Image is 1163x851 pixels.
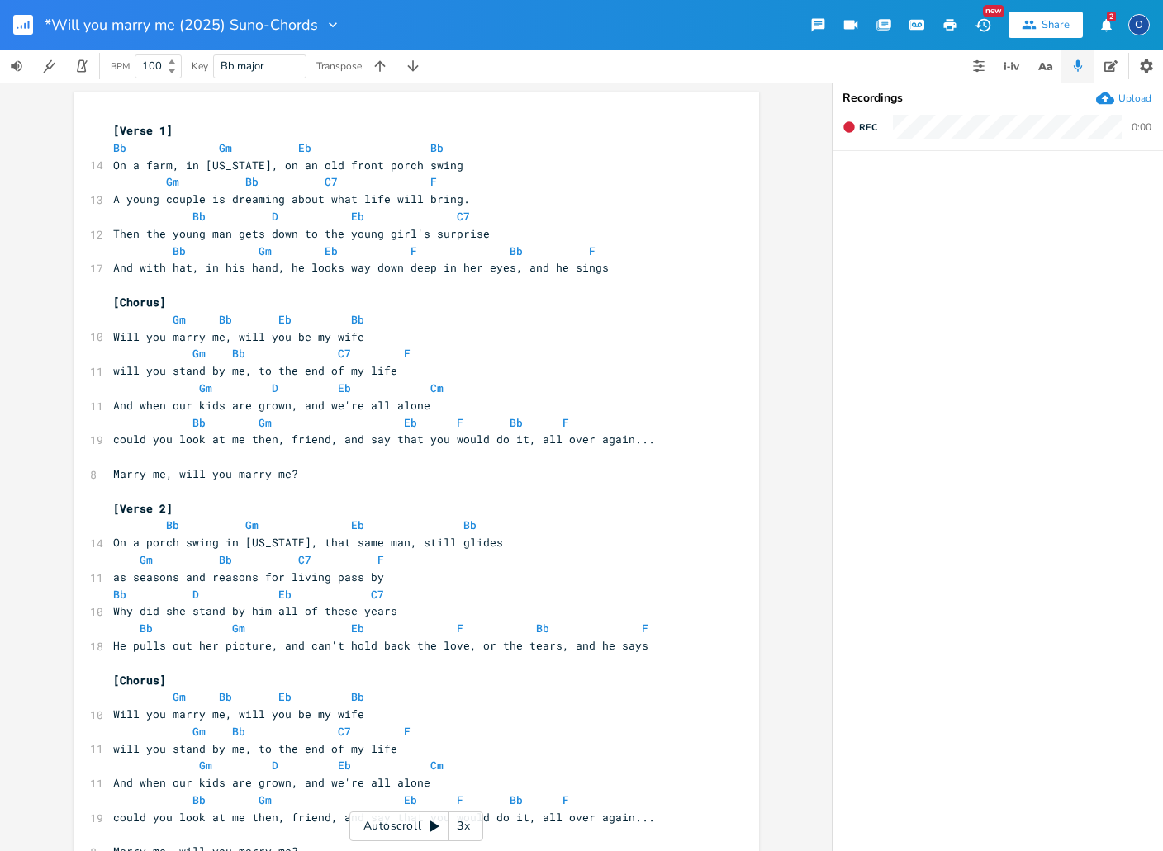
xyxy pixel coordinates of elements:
[278,689,292,704] span: Eb
[192,724,206,739] span: Gm
[192,61,208,71] div: Key
[259,243,272,258] span: Gm
[351,209,364,224] span: Eb
[457,621,463,636] span: F
[219,689,232,704] span: Bb
[377,552,384,567] span: F
[113,398,430,413] span: And when our kids are grown, and we're all alone
[1107,12,1116,21] div: 2
[349,811,483,841] div: Autoscroll
[1089,10,1123,40] button: 2
[430,758,444,773] span: Cm
[113,363,397,378] span: will you stand by me, to the end of my life
[510,415,523,430] span: Bb
[173,243,186,258] span: Bb
[113,140,126,155] span: Bb
[589,243,596,258] span: F
[259,792,272,807] span: Gm
[836,114,884,140] button: Rec
[1128,14,1150,35] div: Old Kountry
[232,346,245,361] span: Bb
[278,312,292,327] span: Eb
[113,775,430,790] span: And when our kids are grown, and we're all alone
[199,381,212,395] span: Gm
[404,792,417,807] span: Eb
[113,466,298,481] span: Marry me, will you marry me?
[457,415,463,430] span: F
[113,260,609,275] span: And with hat, in his hand, he looks way down deep in her eyes, and he sings
[510,243,523,258] span: Bb
[457,792,463,807] span: F
[411,243,417,258] span: F
[351,312,364,327] span: Bb
[173,312,186,327] span: Gm
[245,174,259,189] span: Bb
[430,140,444,155] span: Bb
[316,61,362,71] div: Transpose
[45,17,318,32] span: *Will you marry me (2025) Suno-Chords
[113,603,397,618] span: Why did she stand by him all of these years
[1009,12,1083,38] button: Share
[272,381,278,395] span: D
[113,295,166,310] span: [Chorus]
[140,552,153,567] span: Gm
[404,346,411,361] span: F
[404,415,417,430] span: Eb
[859,121,877,134] span: Rec
[113,158,463,173] span: On a farm, in [US_STATE], on an old front porch swing
[219,552,232,567] span: Bb
[113,329,364,344] span: Will you marry me, will you be my wife
[245,518,259,532] span: Gm
[449,811,478,841] div: 3x
[278,587,292,602] span: Eb
[843,92,1153,104] div: Recordings
[219,312,232,327] span: Bb
[113,123,173,138] span: [Verse 1]
[430,174,437,189] span: F
[371,587,384,602] span: C7
[111,62,130,71] div: BPM
[113,587,126,602] span: Bb
[232,621,245,636] span: Gm
[1042,17,1070,32] div: Share
[1096,89,1151,107] button: Upload
[221,59,264,73] span: Bb major
[510,792,523,807] span: Bb
[192,346,206,361] span: Gm
[325,174,338,189] span: C7
[338,724,351,739] span: C7
[338,758,351,773] span: Eb
[298,552,311,567] span: C7
[351,621,364,636] span: Eb
[966,10,999,40] button: New
[259,415,272,430] span: Gm
[192,792,206,807] span: Bb
[272,758,278,773] span: D
[232,724,245,739] span: Bb
[113,226,490,241] span: Then the young man gets down to the young girl's surprise
[563,792,569,807] span: F
[166,518,179,532] span: Bb
[113,638,648,653] span: He pulls out her picture, and can't hold back the love, or the tears, and he says
[173,689,186,704] span: Gm
[113,432,655,447] span: could you look at me then, friend, and say that you would do it, all over again...
[192,587,199,602] span: D
[140,621,153,636] span: Bb
[113,191,470,206] span: A young couple is dreaming about what life will bring.
[113,535,503,550] span: On a porch swing in [US_STATE], that same man, still glides
[113,741,397,756] span: will you stand by me, to the end of my life
[404,724,411,739] span: F
[113,810,655,825] span: could you look at me then, friend, and say that you would do it, all over again...
[272,209,278,224] span: D
[457,209,470,224] span: C7
[325,243,338,258] span: Eb
[113,707,364,721] span: Will you marry me, will you be my wife
[430,381,444,395] span: Cm
[199,758,212,773] span: Gm
[1128,6,1150,44] button: O
[298,140,311,155] span: Eb
[563,415,569,430] span: F
[166,174,179,189] span: Gm
[463,518,477,532] span: Bb
[219,140,232,155] span: Gm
